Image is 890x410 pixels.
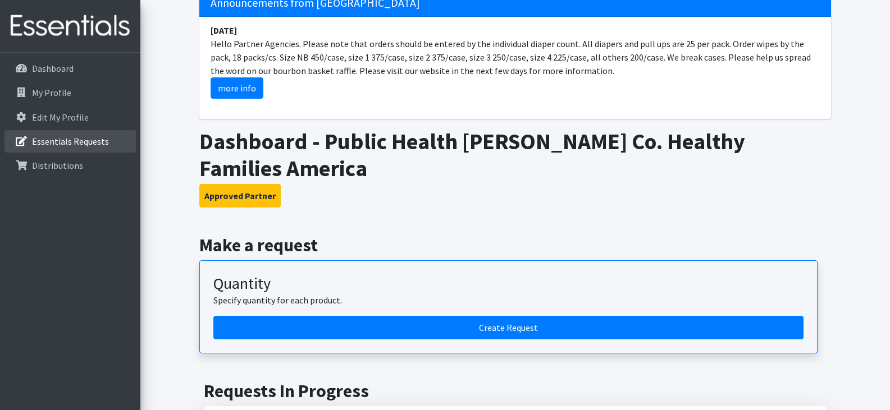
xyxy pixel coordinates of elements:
a: Edit My Profile [4,106,136,128]
h2: Make a request [199,234,831,256]
p: Dashboard [32,63,74,74]
a: Create a request by quantity [213,316,804,339]
p: Specify quantity for each product. [213,293,804,307]
button: Approved Partner [199,184,281,208]
h3: Quantity [213,274,804,293]
a: My Profile [4,81,136,104]
a: Dashboard [4,57,136,80]
h2: Requests In Progress [204,380,827,402]
li: Hello Partner Agencies. Please note that orders should be entered by the individual diaper count.... [199,17,831,105]
p: Edit My Profile [32,112,89,123]
h1: Dashboard - Public Health [PERSON_NAME] Co. Healthy Families America [199,128,831,182]
a: more info [211,77,263,99]
p: Distributions [32,160,83,171]
a: Distributions [4,154,136,177]
strong: [DATE] [211,25,237,36]
p: Essentials Requests [32,136,109,147]
img: HumanEssentials [4,7,136,45]
p: My Profile [32,87,71,98]
a: Essentials Requests [4,130,136,153]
